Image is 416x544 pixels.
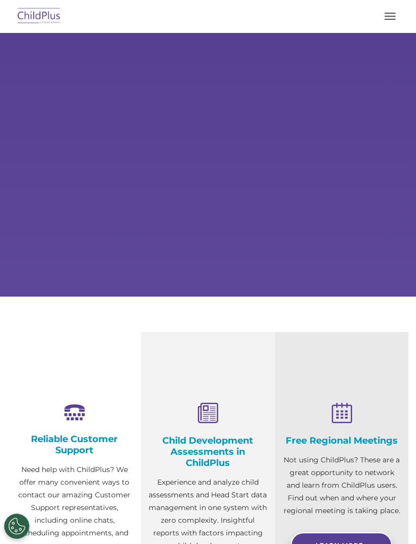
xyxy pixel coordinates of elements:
img: ChildPlus by Procare Solutions [15,5,63,28]
p: Not using ChildPlus? These are a great opportunity to network and learn from ChildPlus users. Fin... [283,454,401,517]
h4: Child Development Assessments in ChildPlus [149,435,267,468]
h4: Reliable Customer Support [15,433,133,456]
button: Cookies Settings [4,514,29,539]
h4: Free Regional Meetings [283,435,401,446]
